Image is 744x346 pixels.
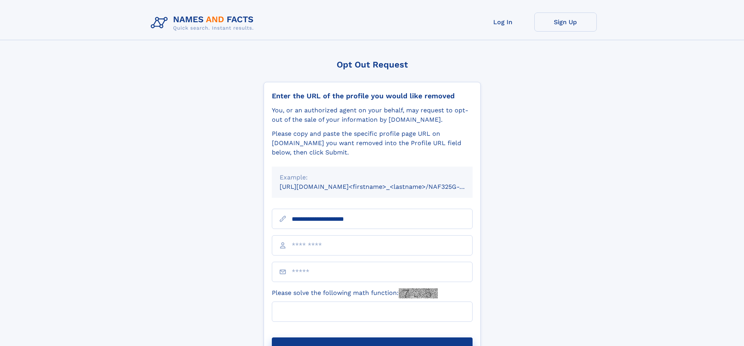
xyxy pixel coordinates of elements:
img: Logo Names and Facts [148,12,260,34]
label: Please solve the following math function: [272,288,438,298]
a: Log In [472,12,534,32]
div: You, or an authorized agent on your behalf, may request to opt-out of the sale of your informatio... [272,106,473,124]
div: Enter the URL of the profile you would like removed [272,92,473,100]
div: Please copy and paste the specific profile page URL on [DOMAIN_NAME] you want removed into the Pr... [272,129,473,157]
small: [URL][DOMAIN_NAME]<firstname>_<lastname>/NAF325G-xxxxxxxx [280,183,487,190]
div: Opt Out Request [264,60,481,69]
a: Sign Up [534,12,597,32]
div: Example: [280,173,465,182]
